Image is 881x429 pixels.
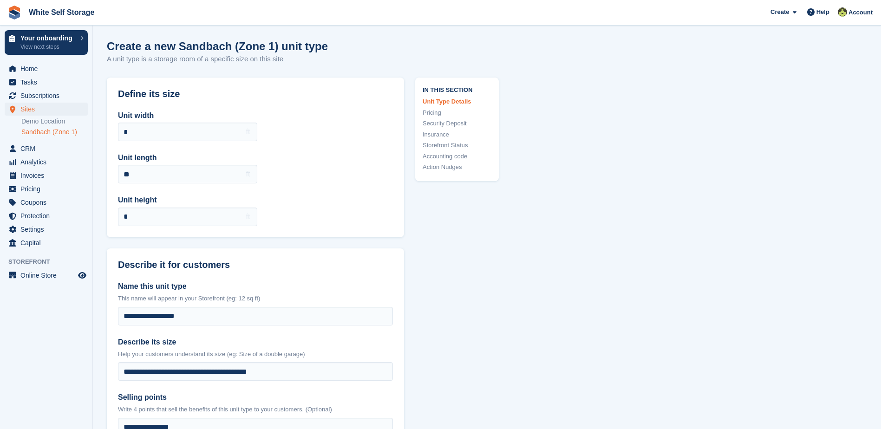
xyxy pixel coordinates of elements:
p: View next steps [20,43,76,51]
label: Unit width [118,110,257,121]
a: menu [5,169,88,182]
a: Sandbach (Zone 1) [21,128,88,136]
label: Unit length [118,152,257,163]
p: This name will appear in your Storefront (eg: 12 sq ft) [118,294,393,303]
a: menu [5,196,88,209]
a: menu [5,142,88,155]
span: Create [770,7,789,17]
label: Describe its size [118,337,393,348]
span: Help [816,7,829,17]
a: Unit Type Details [423,97,491,106]
span: Invoices [20,169,76,182]
span: Protection [20,209,76,222]
a: Preview store [77,270,88,281]
a: menu [5,76,88,89]
a: menu [5,156,88,169]
p: Your onboarding [20,35,76,41]
a: Storefront Status [423,141,491,150]
span: Coupons [20,196,76,209]
span: Storefront [8,257,92,266]
a: menu [5,103,88,116]
a: Pricing [423,108,491,117]
h2: Describe it for customers [118,260,393,270]
span: Pricing [20,182,76,195]
a: Action Nudges [423,162,491,172]
p: Help your customers understand its size (eg: Size of a double garage) [118,350,393,359]
a: menu [5,269,88,282]
label: Selling points [118,392,393,403]
a: Your onboarding View next steps [5,30,88,55]
span: Settings [20,223,76,236]
span: CRM [20,142,76,155]
a: menu [5,62,88,75]
h2: Define its size [118,89,393,99]
span: Tasks [20,76,76,89]
img: stora-icon-8386f47178a22dfd0bd8f6a31ec36ba5ce8667c1dd55bd0f319d3a0aa187defe.svg [7,6,21,19]
label: Unit height [118,195,257,206]
span: Home [20,62,76,75]
span: Account [848,8,873,17]
a: White Self Storage [25,5,98,20]
a: Security Deposit [423,119,491,128]
a: Accounting code [423,152,491,161]
a: Insurance [423,130,491,139]
a: Demo Location [21,117,88,126]
span: Online Store [20,269,76,282]
span: Capital [20,236,76,249]
p: Write 4 points that sell the benefits of this unit type to your customers. (Optional) [118,405,393,414]
p: A unit type is a storage room of a specific size on this site [107,54,328,65]
span: Sites [20,103,76,116]
label: Name this unit type [118,281,393,292]
a: menu [5,223,88,236]
img: Jay White [838,7,847,17]
h1: Create a new Sandbach (Zone 1) unit type [107,40,328,52]
span: Analytics [20,156,76,169]
a: menu [5,89,88,102]
a: menu [5,182,88,195]
a: menu [5,236,88,249]
a: menu [5,209,88,222]
span: In this section [423,85,491,94]
span: Subscriptions [20,89,76,102]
